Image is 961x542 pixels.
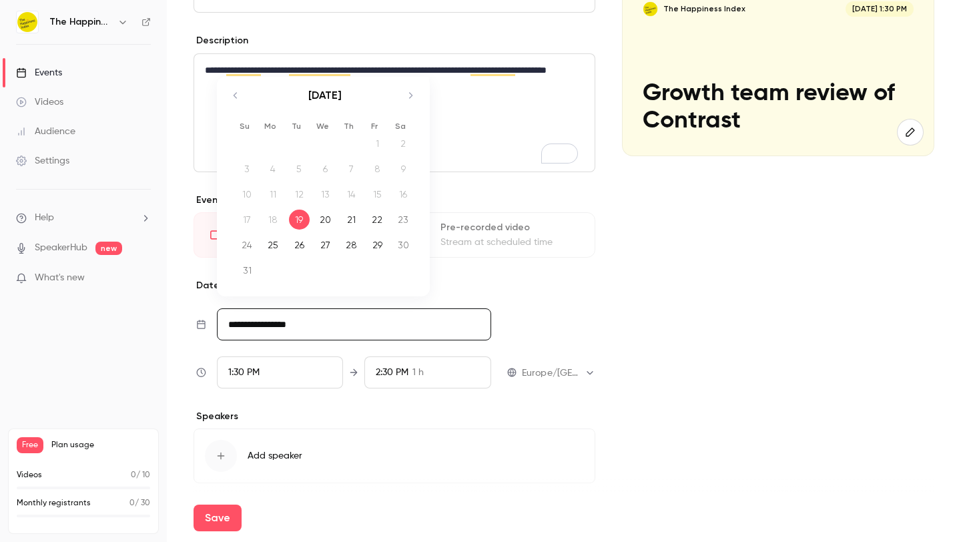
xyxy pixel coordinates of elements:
[308,89,342,101] strong: [DATE]
[316,121,329,131] small: We
[364,156,390,182] td: Not available. Friday, August 8, 2025
[315,159,336,179] div: 6
[131,469,150,481] p: / 10
[663,4,745,15] p: The Happiness Index
[289,184,310,204] div: 12
[522,366,595,380] div: Europe/[GEOGRAPHIC_DATA]
[315,184,336,204] div: 13
[237,260,258,280] div: 31
[390,182,416,207] td: Not available. Saturday, August 16, 2025
[16,211,151,225] li: help-dropdown-opener
[367,133,388,154] div: 1
[367,235,388,255] div: 29
[338,182,364,207] td: Not available. Thursday, August 14, 2025
[367,159,388,179] div: 8
[312,207,338,232] td: Wednesday, August 20, 2025
[16,66,62,79] div: Events
[315,235,336,255] div: 27
[264,121,276,131] small: Mo
[49,15,112,29] h6: The Happiness Index
[35,271,85,285] span: What's new
[371,121,378,131] small: Fr
[341,210,362,230] div: 21
[234,258,260,283] td: Sunday, August 31, 2025
[194,53,595,172] section: description
[129,497,150,509] p: / 30
[364,207,390,232] td: Friday, August 22, 2025
[364,182,390,207] td: Not available. Friday, August 15, 2025
[846,1,914,17] span: [DATE] 1:30 PM
[341,184,362,204] div: 14
[338,156,364,182] td: Not available. Thursday, August 7, 2025
[260,156,286,182] td: Not available. Monday, August 4, 2025
[393,235,414,255] div: 30
[312,232,338,258] td: Wednesday, August 27, 2025
[234,156,260,182] td: Not available. Sunday, August 3, 2025
[312,182,338,207] td: Not available. Wednesday, August 13, 2025
[194,410,595,423] p: Speakers
[194,212,392,258] div: LiveGo live at scheduled time
[237,159,258,179] div: 3
[286,207,312,232] td: Selected. Tuesday, August 19, 2025
[194,34,248,47] label: Description
[194,54,595,172] div: To enrich screen reader interactions, please activate Accessibility in Grammarly extension settings
[17,437,43,453] span: Free
[286,156,312,182] td: Not available. Tuesday, August 5, 2025
[390,232,416,258] td: Saturday, August 30, 2025
[16,154,69,168] div: Settings
[234,207,260,232] td: Not available. Sunday, August 17, 2025
[390,156,416,182] td: Not available. Saturday, August 9, 2025
[440,221,579,234] div: Pre-recorded video
[364,356,491,388] div: To
[393,133,414,154] div: 2
[131,471,136,479] span: 0
[237,184,258,204] div: 10
[263,159,284,179] div: 4
[367,210,388,230] div: 22
[217,356,344,388] div: From
[289,235,310,255] div: 26
[393,159,414,179] div: 9
[194,194,595,207] p: Event type
[194,505,242,531] button: Save
[95,242,122,255] span: new
[16,125,75,138] div: Audience
[260,207,286,232] td: Not available. Monday, August 18, 2025
[51,440,150,451] span: Plan usage
[344,121,354,131] small: Th
[440,236,579,249] div: Stream at scheduled time
[643,1,658,17] img: Growth team review of Contrast
[341,235,362,255] div: 28
[364,232,390,258] td: Friday, August 29, 2025
[237,210,258,230] div: 17
[286,232,312,258] td: Tuesday, August 26, 2025
[390,207,416,232] td: Saturday, August 23, 2025
[217,77,429,296] div: Calendar
[129,499,135,507] span: 0
[393,210,414,230] div: 23
[397,212,595,258] div: Pre-recorded videoStream at scheduled time
[194,279,595,292] p: Date and time
[263,210,284,230] div: 18
[194,54,595,172] div: editor
[376,368,408,377] span: 2:30 PM
[17,11,38,33] img: The Happiness Index
[35,211,54,225] span: Help
[390,131,416,156] td: Not available. Saturday, August 2, 2025
[228,368,260,377] span: 1:30 PM
[17,497,91,509] p: Monthly registrants
[395,121,406,131] small: Sa
[248,449,302,463] span: Add speaker
[260,232,286,258] td: Monday, August 25, 2025
[341,159,362,179] div: 7
[234,182,260,207] td: Not available. Sunday, August 10, 2025
[240,121,250,131] small: Su
[643,80,914,136] p: Growth team review of Contrast
[237,235,258,255] div: 24
[338,207,364,232] td: Thursday, August 21, 2025
[312,156,338,182] td: Not available. Wednesday, August 6, 2025
[217,308,491,340] input: Tue, Feb 17, 2026
[194,429,595,483] button: Add speaker
[263,235,284,255] div: 25
[292,121,301,131] small: Tu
